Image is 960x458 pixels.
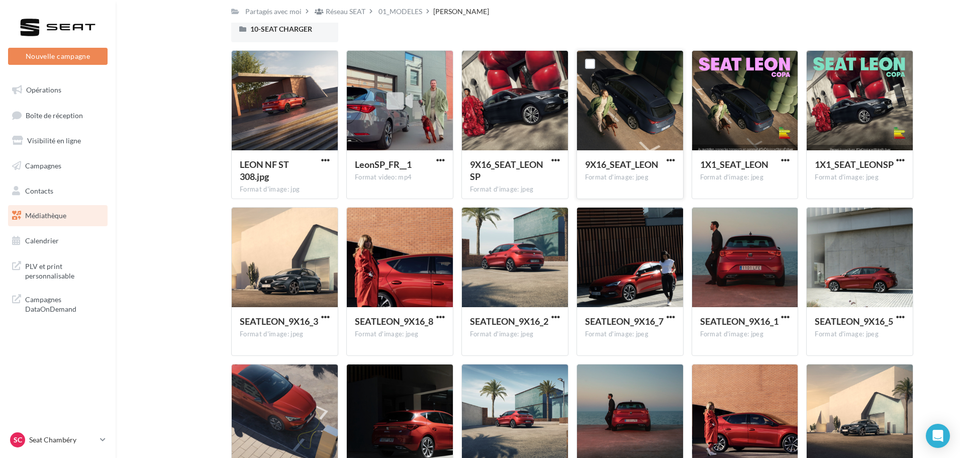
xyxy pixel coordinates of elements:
[815,159,894,170] span: 1X1_SEAT_LEONSP
[355,173,445,182] div: Format video: mp4
[245,7,302,17] div: Partagés avec moi
[585,316,663,327] span: SEATLEON_9X16_7
[240,330,330,339] div: Format d'image: jpeg
[6,130,110,151] a: Visibilité en ligne
[6,230,110,251] a: Calendrier
[6,79,110,101] a: Opérations
[25,236,59,245] span: Calendrier
[470,316,548,327] span: SEATLEON_9X16_2
[25,259,104,281] span: PLV et print personnalisable
[585,173,675,182] div: Format d'image: jpeg
[470,159,543,182] span: 9X16_SEAT_LEONSP
[470,185,560,194] div: Format d'image: jpeg
[815,316,893,327] span: SEATLEON_9X16_5
[6,105,110,126] a: Boîte de réception
[433,7,489,17] div: [PERSON_NAME]
[8,430,108,449] a: SC Seat Chambéry
[26,85,61,94] span: Opérations
[700,316,779,327] span: SEATLEON_9X16_1
[815,330,905,339] div: Format d'image: jpeg
[240,316,318,327] span: SEATLEON_9X16_3
[6,205,110,226] a: Médiathèque
[6,255,110,285] a: PLV et print personnalisable
[240,185,330,194] div: Format d'image: jpg
[25,161,61,170] span: Campagnes
[8,48,108,65] button: Nouvelle campagne
[25,186,53,195] span: Contacts
[585,159,658,170] span: 9X16_SEAT_LEON
[250,25,312,33] span: 10-SEAT CHARGER
[700,159,769,170] span: 1X1_SEAT_LEON
[14,435,22,445] span: SC
[585,330,675,339] div: Format d'image: jpeg
[470,330,560,339] div: Format d'image: jpeg
[378,7,422,17] div: 01_MODELES
[29,435,96,445] p: Seat Chambéry
[700,330,790,339] div: Format d'image: jpeg
[326,7,365,17] div: Réseau SEAT
[355,330,445,339] div: Format d'image: jpeg
[25,211,66,220] span: Médiathèque
[240,159,289,182] span: LEON NF ST 308.jpg
[27,136,81,145] span: Visibilité en ligne
[25,293,104,314] span: Campagnes DataOnDemand
[926,424,950,448] div: Open Intercom Messenger
[26,111,83,119] span: Boîte de réception
[6,155,110,176] a: Campagnes
[700,173,790,182] div: Format d'image: jpeg
[6,289,110,318] a: Campagnes DataOnDemand
[815,173,905,182] div: Format d'image: jpeg
[6,180,110,202] a: Contacts
[355,159,412,170] span: LeonSP_FR__1
[355,316,433,327] span: SEATLEON_9X16_8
